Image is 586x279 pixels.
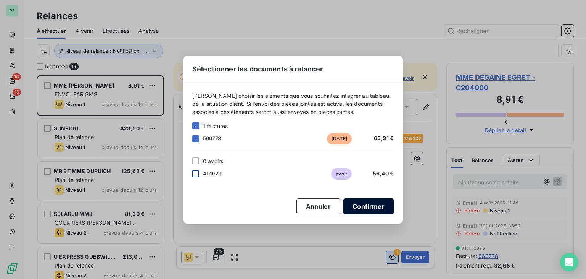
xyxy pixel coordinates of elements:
[203,135,221,141] span: 560778
[331,168,352,180] span: avoir
[192,92,394,116] span: [PERSON_NAME] choisir les éléments que vous souhaitez intégrer au tableau de la situation client....
[203,170,221,177] span: 4D1029
[203,157,223,165] span: 0 avoirs
[296,198,340,214] button: Annuler
[327,133,352,144] span: [DATE]
[374,135,394,141] span: 65,31 €
[203,122,228,130] span: 1 factures
[343,198,394,214] button: Confirmer
[192,64,323,74] span: Sélectionner les documents à relancer
[373,170,394,177] span: 56,40 €
[560,253,578,271] div: Open Intercom Messenger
